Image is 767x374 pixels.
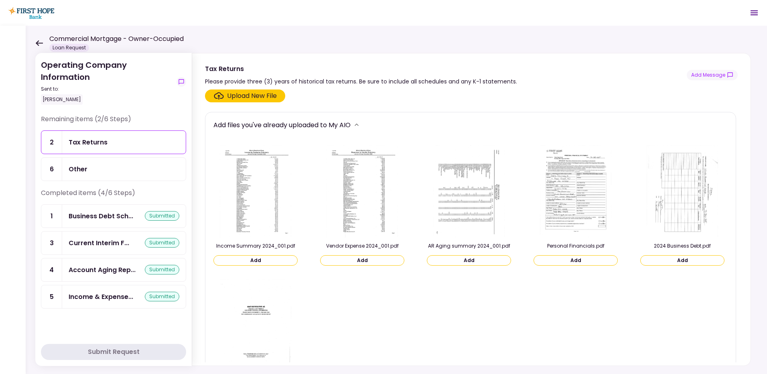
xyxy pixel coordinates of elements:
div: Loan Request [49,44,89,52]
div: Business Debt Schedule (fill and sign) [69,211,133,221]
div: Please provide three (3) years of historical tax returns. Be sure to include all schedules and an... [205,77,517,86]
h1: Commercial Mortgage - Owner-Occupied [49,34,184,44]
div: Completed items (4/6 Steps) [41,188,186,204]
div: Tax ReturnsPlease provide three (3) years of historical tax returns. Be sure to include all sched... [192,53,751,366]
div: 6 [41,158,62,181]
div: 4 [41,258,62,281]
div: submitted [145,211,179,221]
div: Personal Financials.pdf [534,242,618,250]
div: submitted [145,265,179,274]
div: 5 [41,285,62,308]
button: Add [213,255,298,266]
a: 1Business Debt Schedule (fill and sign)submitted [41,204,186,228]
a: 4Account Aging Reportssubmitted [41,258,186,282]
div: 1 [41,205,62,228]
button: show-messages [687,70,738,80]
div: submitted [145,292,179,301]
button: more [351,119,363,131]
div: Income & Expense Statement [69,292,133,302]
div: Upload New File [227,91,277,101]
button: Add [640,255,724,266]
div: Other [69,164,87,174]
button: show-messages [177,77,186,87]
a: 2Tax Returns [41,130,186,154]
a: 3Current Interim Financialssubmitted [41,231,186,255]
div: AR Aging summary 2024_001.pdf [427,242,511,250]
span: Click here to upload the required document [205,89,285,102]
button: Submit Request [41,344,186,360]
div: Remaining items (2/6 Steps) [41,114,186,130]
div: Current Interim Financials [69,238,129,248]
div: 2024 Business Debt.pdf [640,242,724,250]
button: Add [534,255,618,266]
img: Partner icon [8,7,54,19]
button: Add [427,255,511,266]
div: Sent to: [41,85,173,93]
div: Submit Request [88,347,140,357]
button: Open menu [745,3,764,22]
div: Tax Returns [69,137,108,147]
button: Add [320,255,404,266]
a: 5Income & Expense Statementsubmitted [41,285,186,309]
div: [PERSON_NAME] [41,94,83,105]
div: Income Summary 2024_001.pdf [213,242,298,250]
div: 2 [41,131,62,154]
div: submitted [145,238,179,248]
div: 3 [41,232,62,254]
div: Account Aging Reports [69,265,136,275]
div: Add files you've already uploaded to My AIO [213,120,351,130]
div: Tax Returns [205,64,517,74]
div: Operating Company Information [41,59,173,105]
a: 6Other [41,157,186,181]
div: Vendor Expense 2024_001.pdf [320,242,404,250]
